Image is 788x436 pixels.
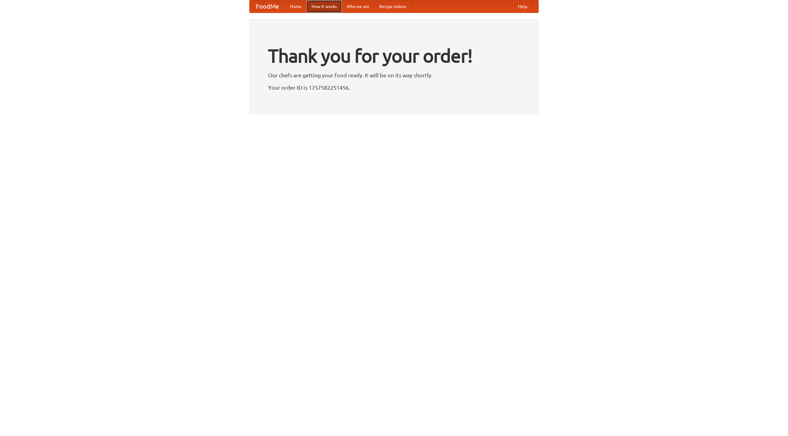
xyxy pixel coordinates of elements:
[342,0,374,13] a: Who we are
[307,0,342,13] a: How it works
[374,0,411,13] a: Recipe videos
[285,0,307,13] a: Home
[268,83,520,92] p: Your order ID is 1757582251456.
[268,41,520,71] h1: Thank you for your order!
[268,71,520,80] p: Our chefs are getting your food ready. It will be on its way shortly.
[250,0,285,13] a: FoodMe
[513,0,532,13] a: Help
